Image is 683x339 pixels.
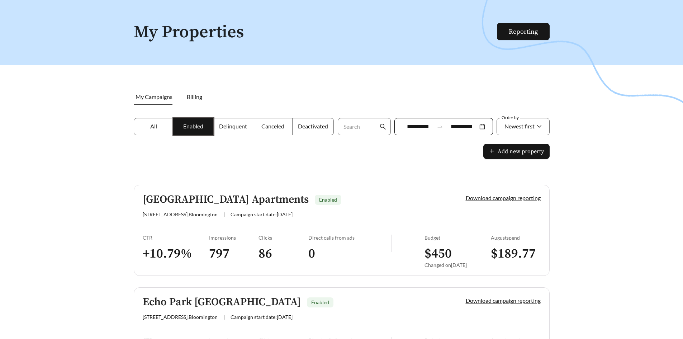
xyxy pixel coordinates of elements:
div: Direct calls from ads [308,235,391,241]
h1: My Properties [134,23,498,42]
span: Enabled [319,197,337,203]
img: line [391,235,392,252]
span: | [223,314,225,320]
h3: 86 [259,246,308,262]
button: Reporting [497,23,550,40]
h5: [GEOGRAPHIC_DATA] Apartments [143,194,309,206]
h3: $ 450 [424,246,491,262]
button: plusAdd new property [483,144,550,159]
a: Download campaign reporting [466,194,541,201]
span: | [223,211,225,217]
a: [GEOGRAPHIC_DATA] ApartmentsEnabled[STREET_ADDRESS],Bloomington|Campaign start date:[DATE]Downloa... [134,185,550,276]
span: plus [489,148,495,155]
div: CTR [143,235,209,241]
span: Billing [187,93,202,100]
div: Clicks [259,235,308,241]
span: Add new property [498,147,544,156]
h3: + 10.79 % [143,246,209,262]
span: search [380,123,386,130]
h3: 797 [209,246,259,262]
span: Enabled [311,299,329,305]
div: August spend [491,235,541,241]
span: All [150,123,157,130]
a: Reporting [509,28,538,36]
span: Delinquent [219,123,247,130]
span: Canceled [261,123,284,130]
h3: 0 [308,246,391,262]
span: [STREET_ADDRESS] , Bloomington [143,314,218,320]
div: Impressions [209,235,259,241]
span: Enabled [183,123,203,130]
div: Changed on [DATE] [424,262,491,268]
span: My Campaigns [136,93,172,100]
h3: $ 189.77 [491,246,541,262]
span: Campaign start date: [DATE] [231,314,293,320]
span: swap-right [437,123,443,130]
span: Deactivated [298,123,328,130]
div: Budget [424,235,491,241]
a: Download campaign reporting [466,297,541,304]
h5: Echo Park [GEOGRAPHIC_DATA] [143,296,301,308]
span: Newest first [504,123,535,130]
span: Campaign start date: [DATE] [231,211,293,217]
span: to [437,123,443,130]
span: [STREET_ADDRESS] , Bloomington [143,211,218,217]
